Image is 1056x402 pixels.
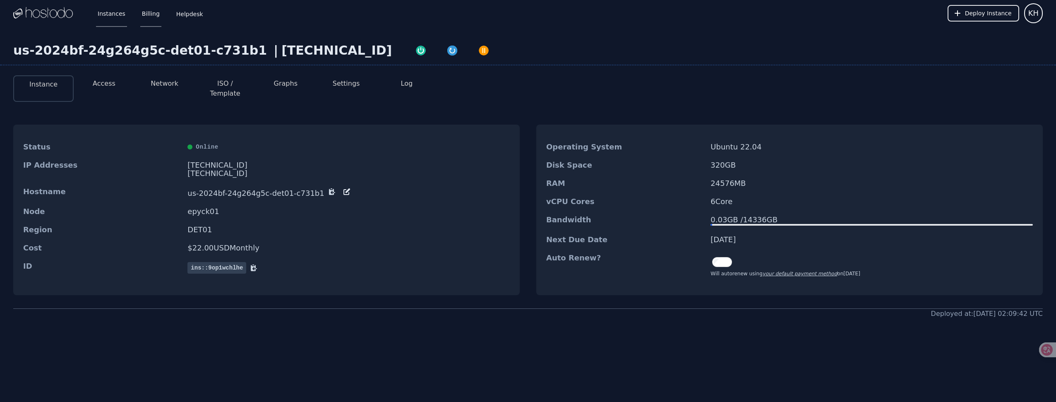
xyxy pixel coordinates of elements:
span: Deploy Instance [965,9,1012,17]
button: Log [401,79,413,89]
dt: Disk Space [546,161,704,169]
dd: Ubuntu 22.04 [710,143,1033,151]
button: Power Off [468,43,499,56]
div: | [270,43,281,58]
div: Deployed at: [DATE] 02:09:42 UTC [931,309,1043,319]
span: KH [1028,7,1039,19]
button: Deploy Instance [948,5,1019,22]
button: ISO / Template [202,79,249,99]
div: [TECHNICAL_ID] [187,161,510,169]
dt: RAM [546,179,704,188]
button: Network [151,79,178,89]
dd: DET01 [187,226,510,234]
dt: vCPU Cores [546,197,704,206]
dd: us-2024bf-24g264g5c-det01-c731b1 [187,188,510,197]
img: Power Off [478,45,490,56]
button: Settings [333,79,360,89]
dt: Auto Renew? [546,254,704,277]
dt: Hostname [23,188,181,197]
div: us-2024bf-24g264g5c-det01-c731b1 [13,43,270,58]
div: Will autorenew using on [DATE] [710,270,860,277]
dt: Bandwidth [546,216,704,226]
img: Power On [415,45,427,56]
dd: $ 22.00 USD Monthly [187,244,510,252]
button: Access [93,79,115,89]
span: ins::9op1wchlhe [187,262,246,274]
dd: 320 GB [710,161,1033,169]
img: Logo [13,7,73,19]
dt: Next Due Date [546,236,704,244]
dt: Operating System [546,143,704,151]
div: 0.03 GB / 14336 GB [710,216,1033,224]
dd: epyck01 [187,207,510,216]
a: your default payment method [763,271,837,277]
div: [TECHNICAL_ID] [187,169,510,178]
dd: [DATE] [710,236,1033,244]
button: Restart [437,43,468,56]
button: Power On [405,43,437,56]
dd: 24576 MB [710,179,1033,188]
button: Instance [29,79,58,89]
button: Graphs [274,79,298,89]
dt: Cost [23,244,181,252]
dt: IP Addresses [23,161,181,178]
img: Restart [446,45,458,56]
div: Online [187,143,510,151]
dt: Status [23,143,181,151]
div: [TECHNICAL_ID] [281,43,392,58]
dd: 6 Core [710,197,1033,206]
button: User menu [1024,3,1043,23]
dt: ID [23,262,181,274]
dt: Region [23,226,181,234]
dt: Node [23,207,181,216]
